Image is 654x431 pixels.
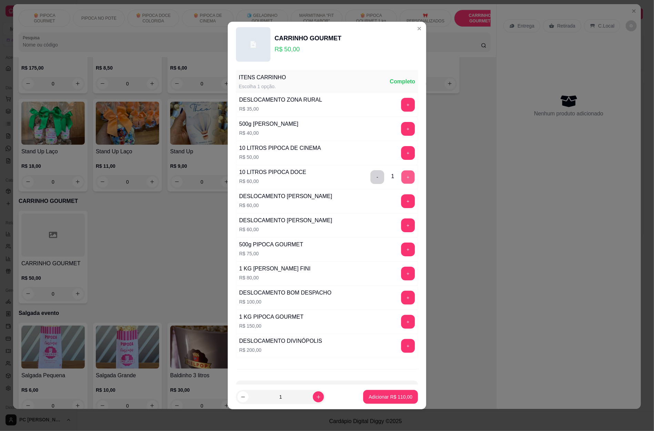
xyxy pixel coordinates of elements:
div: ITENS CARRINHO [239,73,286,82]
div: DESLOCAMENTO ZONA RURAL [239,96,322,104]
button: decrease-product-quantity [237,391,248,402]
button: delete [370,170,384,184]
div: DESLOCAMENTO [PERSON_NAME] [239,192,332,201]
button: add [401,243,415,256]
div: 500g PIPOCA GOURMET [239,240,303,249]
p: R$ 50,00 [275,44,341,54]
button: add [401,170,415,184]
button: Close [414,23,425,34]
div: DESLOCAMENTO [PERSON_NAME] [239,216,332,225]
div: 10 LITROS PIPOCA DOCE [239,168,306,176]
div: DESLOCAMENTO BOM DESPACHO [239,289,331,297]
p: R$ 100,00 [239,298,331,305]
p: R$ 50,00 [239,154,321,161]
p: R$ 60,00 [239,202,332,209]
button: increase-product-quantity [313,391,324,402]
p: R$ 150,00 [239,322,304,329]
div: Escolha 1 opção. [239,83,286,90]
div: 1 KG [PERSON_NAME] FINI [239,265,310,273]
p: R$ 35,00 [239,105,322,112]
button: add [401,194,415,208]
div: 1 [391,172,394,181]
button: add [401,339,415,353]
button: Adicionar R$ 110,00 [363,390,418,404]
button: add [401,98,415,112]
p: R$ 40,00 [239,130,298,136]
p: Adicionar R$ 110,00 [369,393,412,400]
p: R$ 60,00 [239,178,306,185]
button: add [401,315,415,329]
button: add [401,267,415,280]
p: R$ 200,00 [239,347,322,353]
button: add [401,122,415,136]
div: 500g [PERSON_NAME] [239,120,298,128]
p: R$ 60,00 [239,226,332,233]
div: 1 KG PIPOCA GOURMET [239,313,304,321]
div: Completo [390,78,415,86]
button: add [401,218,415,232]
div: 10 LITROS PIPOCA DE CINEMA [239,144,321,152]
button: add [401,146,415,160]
div: DESLOCAMENTO DIVINÓPOLIS [239,337,322,345]
button: add [401,291,415,305]
p: R$ 80,00 [239,274,310,281]
p: R$ 75,00 [239,250,303,257]
div: CARRINHO GOURMET [275,33,341,43]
